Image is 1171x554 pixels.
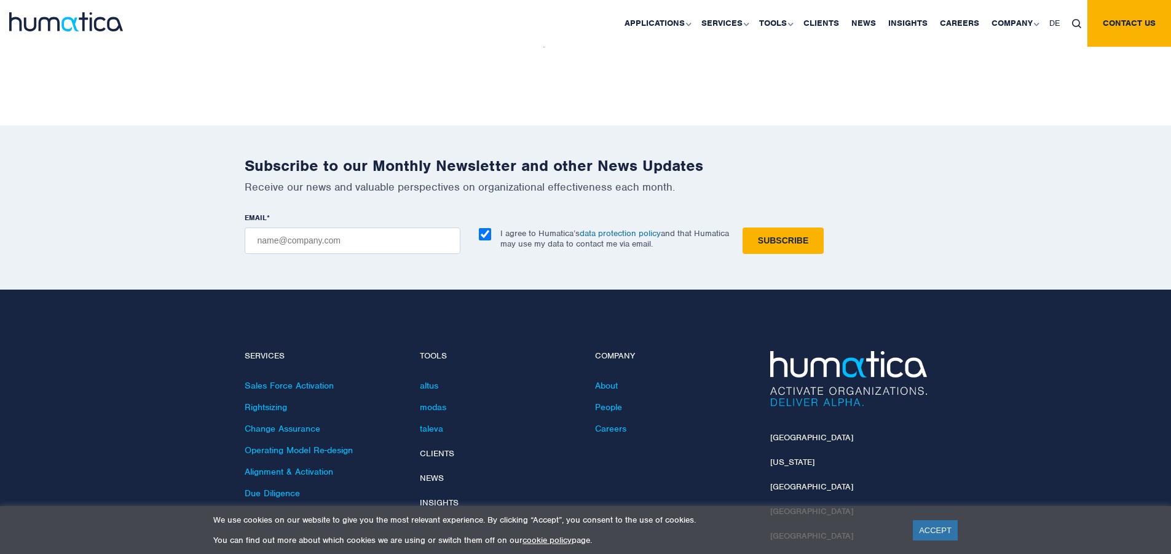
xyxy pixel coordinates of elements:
[245,402,287,413] a: Rightsizing
[770,351,927,406] img: Humatica
[420,351,577,362] h4: Tools
[595,402,622,413] a: People
[245,351,401,362] h4: Services
[245,445,353,456] a: Operating Model Re-design
[770,432,853,443] a: [GEOGRAPHIC_DATA]
[743,228,824,254] input: Subscribe
[420,423,443,434] a: taleva
[770,457,814,467] a: [US_STATE]
[522,535,572,545] a: cookie policy
[245,180,927,194] p: Receive our news and valuable perspectives on organizational effectiveness each month.
[245,380,334,391] a: Sales Force Activation
[1072,19,1081,28] img: search_icon
[245,466,333,477] a: Alignment & Activation
[770,481,853,492] a: [GEOGRAPHIC_DATA]
[213,535,897,545] p: You can find out more about which cookies we are using or switch them off on our page.
[9,12,123,31] img: logo
[245,228,460,254] input: name@company.com
[245,423,320,434] a: Change Assurance
[213,515,897,525] p: We use cookies on our website to give you the most relevant experience. By clicking “Accept”, you...
[245,156,927,175] h2: Subscribe to our Monthly Newsletter and other News Updates
[913,520,958,540] a: ACCEPT
[420,497,459,508] a: Insights
[1049,18,1060,28] span: DE
[420,448,454,459] a: Clients
[479,228,491,240] input: I agree to Humatica’sdata protection policyand that Humatica may use my data to contact me via em...
[580,228,661,239] a: data protection policy
[595,351,752,362] h4: Company
[595,423,626,434] a: Careers
[420,402,446,413] a: modas
[595,380,618,391] a: About
[420,473,444,483] a: News
[420,380,438,391] a: altus
[245,488,300,499] a: Due Diligence
[245,213,267,223] span: EMAIL
[500,228,729,249] p: I agree to Humatica’s and that Humatica may use my data to contact me via email.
